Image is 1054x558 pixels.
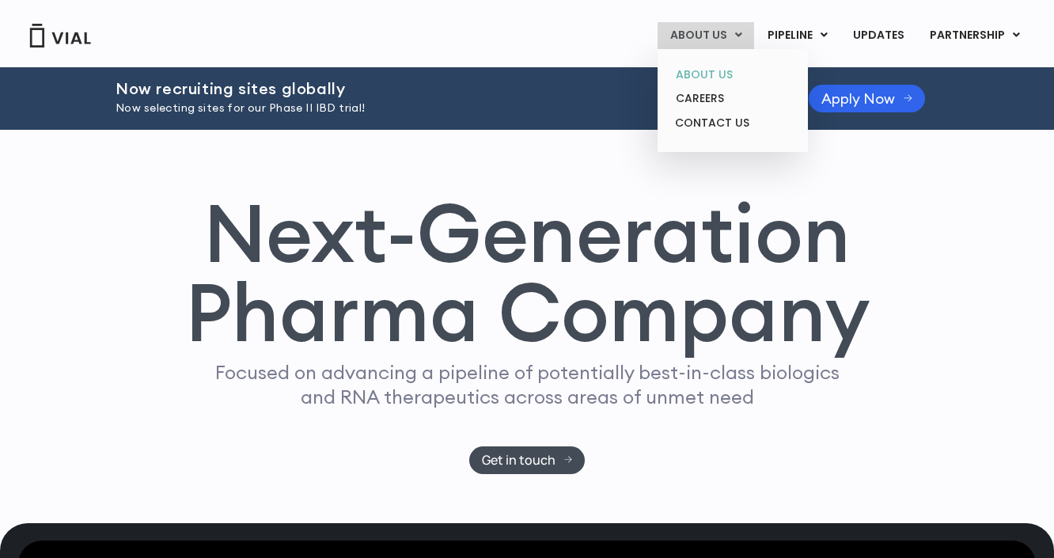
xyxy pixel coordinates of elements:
[116,100,769,117] p: Now selecting sites for our Phase II IBD trial!
[658,22,754,49] a: ABOUT USMenu Toggle
[184,193,870,353] h1: Next-Generation Pharma Company
[28,24,92,47] img: Vial Logo
[469,446,586,474] a: Get in touch
[663,63,802,87] a: ABOUT US
[755,22,840,49] a: PIPELINEMenu Toggle
[821,93,895,104] span: Apply Now
[116,80,769,97] h2: Now recruiting sites globally
[482,454,555,466] span: Get in touch
[663,111,802,136] a: CONTACT US
[840,22,916,49] a: UPDATES
[809,85,925,112] a: Apply Now
[208,360,846,409] p: Focused on advancing a pipeline of potentially best-in-class biologics and RNA therapeutics acros...
[917,22,1033,49] a: PARTNERSHIPMenu Toggle
[663,86,802,111] a: CAREERS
